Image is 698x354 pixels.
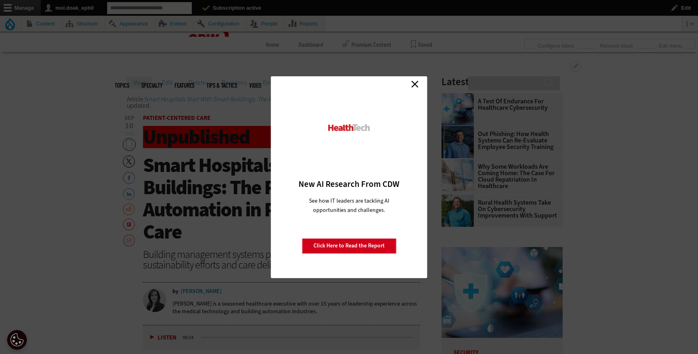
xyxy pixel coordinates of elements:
p: See how IT leaders are tackling AI opportunities and challenges. [299,196,399,215]
img: HealthTech_0_0.png [327,124,371,132]
div: Cookie Settings [7,330,27,350]
a: Click Here to Read the Report [302,238,396,253]
a: Close [409,78,421,90]
button: Open Preferences [7,330,27,350]
h3: New AI Research From CDW [285,178,413,190]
